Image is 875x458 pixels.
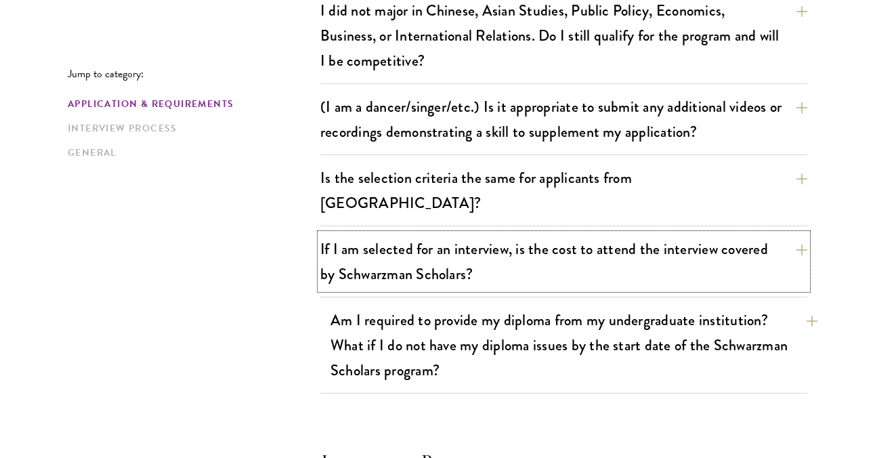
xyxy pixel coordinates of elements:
a: Interview Process [68,121,312,136]
a: Application & Requirements [68,97,312,111]
button: Is the selection criteria the same for applicants from [GEOGRAPHIC_DATA]? [320,163,807,218]
button: (I am a dancer/singer/etc.) Is it appropriate to submit any additional videos or recordings demon... [320,91,807,147]
a: General [68,146,312,160]
button: If I am selected for an interview, is the cost to attend the interview covered by Schwarzman Scho... [320,234,807,289]
button: Am I required to provide my diploma from my undergraduate institution? What if I do not have my d... [330,305,817,386]
p: Jump to category: [68,68,320,80]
